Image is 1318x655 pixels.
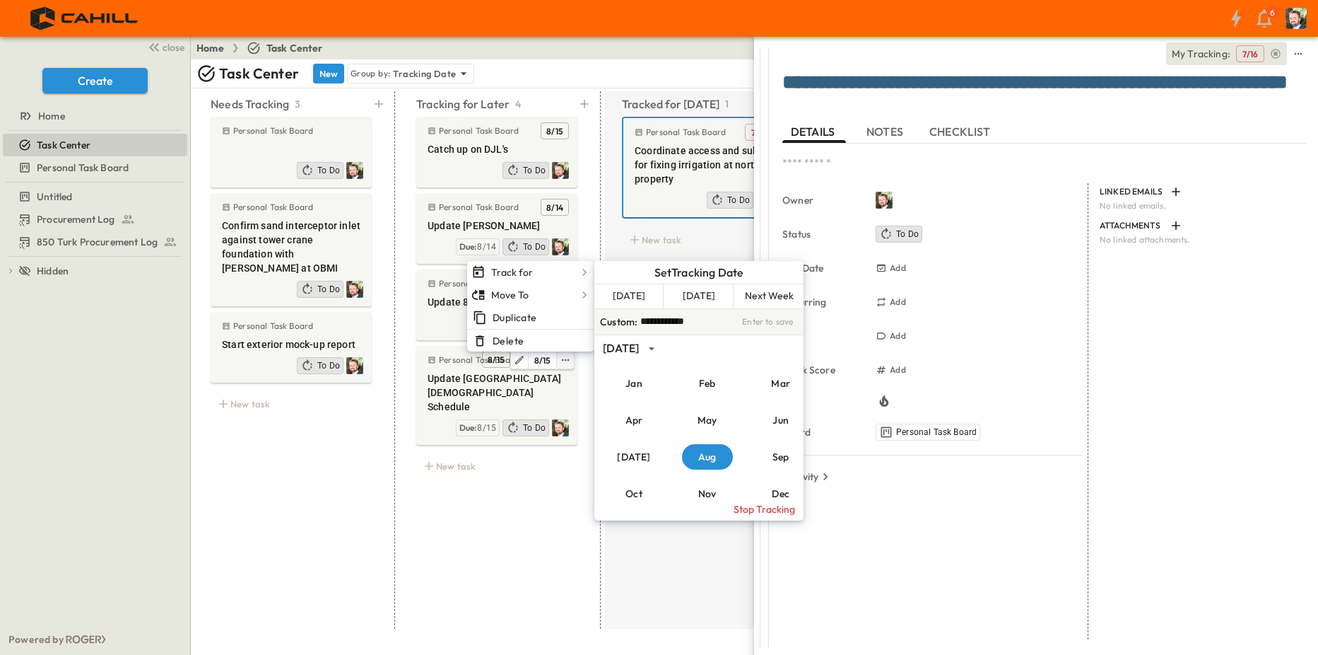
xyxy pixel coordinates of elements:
div: test [3,156,187,179]
p: Personal Task Board [439,125,519,137]
span: 7 [1242,49,1247,59]
div: [DATE] [603,340,639,357]
button: Tracking Date Menu [541,122,569,139]
p: Tag [782,329,856,343]
p: Enter to save [742,316,793,327]
span: Update 850 Turk Schedule [428,295,569,309]
span: Start exterior mock-up report [222,337,363,352]
span: 850 Turk Procurement Log [37,235,158,249]
p: Personal Task Board [439,354,519,366]
button: December [755,481,806,506]
p: No linked emails. [1100,200,1298,211]
p: 6 [1270,7,1275,18]
button: January [608,371,659,396]
span: Task Center [37,138,90,152]
p: Needs Tracking [211,95,289,112]
span: Task Center [266,41,323,55]
span: To Do [896,228,919,240]
span: Catch up on DJL's [428,142,569,156]
h6: Add [890,296,906,308]
span: 8/14 [477,242,496,252]
p: Board [782,425,856,439]
h6: Add [890,262,906,274]
button: April [608,407,659,433]
img: Profile Picture [346,162,363,179]
p: Status [782,227,856,241]
button: Edit [511,352,529,369]
span: / [493,354,496,365]
p: Tracked for [DATE] [622,95,719,112]
span: CHECKLIST [929,125,994,138]
span: Personal Task Board [896,427,977,438]
p: LINKED EMAILS [1100,186,1165,197]
span: DETAILS [791,125,837,138]
p: Due Date [782,261,856,275]
button: New [313,64,344,83]
span: Personal Task Board [37,161,129,175]
span: 15 [555,126,564,137]
p: Custom: [600,315,637,329]
span: To Do [317,360,340,371]
span: Update [GEOGRAPHIC_DATA][DEMOGRAPHIC_DATA] Schedule [428,371,569,414]
span: Update [PERSON_NAME] [428,219,569,233]
div: New task [622,230,783,250]
div: test [3,208,187,231]
span: 8 [546,126,551,137]
p: Owner [782,193,856,207]
button: Tracking Date Menu [541,199,569,216]
button: edit [557,352,574,369]
img: 4f72bfc4efa7236828875bac24094a5ddb05241e32d018417354e964050affa1.png [17,4,153,33]
div: New task [211,394,372,414]
span: Due: [459,422,477,433]
span: 8/15 [477,423,496,433]
button: August [682,444,733,470]
span: NOTES [866,125,906,138]
span: / [539,355,543,366]
span: 8 [488,354,493,365]
p: 3 [295,97,300,111]
button: October [608,481,659,506]
div: Daniel Esposito (desposito@cahill-sf.com) [876,192,893,209]
button: calendar view is open, switch to year view [643,340,660,357]
span: Home [38,109,65,123]
p: Personal Task Board [439,202,519,213]
button: March [755,371,806,396]
p: Personal Task Board [439,278,519,289]
span: To Do [317,165,340,176]
button: June [755,407,806,433]
p: No linked attachments. [1100,234,1298,245]
button: Tracking Date Menu [482,351,510,368]
button: Create [42,68,148,93]
span: Delete [493,334,524,348]
button: November [682,481,733,506]
span: Move To [491,288,529,302]
button: Tracking Date Menu [467,261,594,284]
div: Set Tracking Date [594,261,804,284]
button: [DATE] [664,284,734,308]
span: Untitled [37,190,72,204]
span: Coordinate access and sub for fixing irrigation at north property [635,144,773,186]
nav: breadcrumbs [196,41,331,55]
p: Tracking for Later [416,95,510,112]
p: Tracking Date [393,66,456,81]
span: close [163,40,184,54]
img: Profile Picture [346,281,363,298]
h6: Add [890,330,906,342]
span: Confirm sand interceptor inlet against tower crane foundation with [PERSON_NAME] at OBMI [222,219,363,275]
div: New task [416,456,577,476]
span: To Do [523,422,546,434]
span: / [1247,49,1250,59]
p: Personal Task Board [233,125,313,137]
p: ATTACHMENTS [1100,220,1165,231]
span: 16 [1250,49,1259,59]
p: 4 [515,97,521,111]
span: To Do [317,284,340,295]
p: Personal Task Board [233,320,313,332]
button: February [682,371,733,396]
p: Hot [782,394,856,408]
p: Personal Task Board [646,127,726,138]
span: / [551,202,555,213]
button: May [682,407,733,433]
a: Home [196,41,224,55]
button: Next Week [734,284,804,308]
